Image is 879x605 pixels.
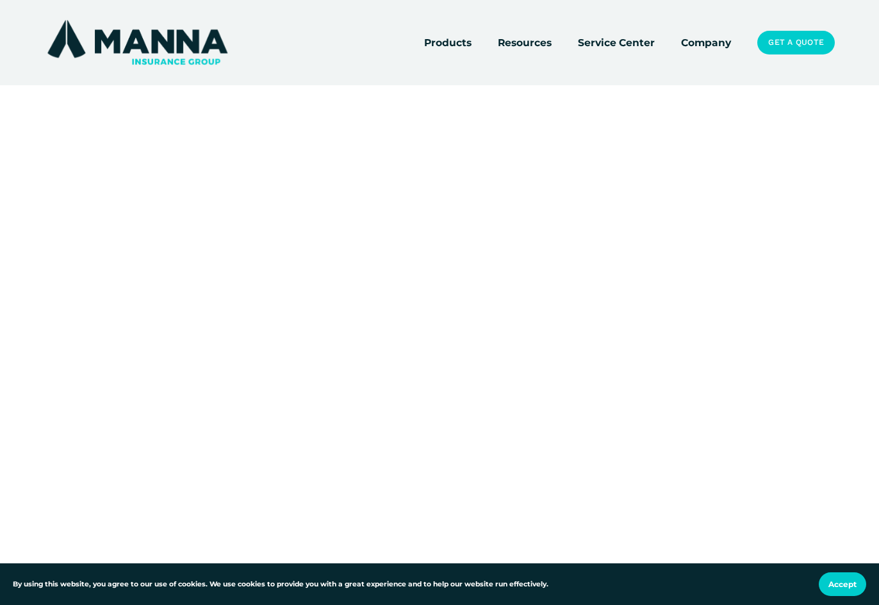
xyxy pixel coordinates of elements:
[498,35,552,51] span: Resources
[819,572,866,596] button: Accept
[681,33,731,51] a: Company
[424,33,472,51] a: folder dropdown
[424,35,472,51] span: Products
[828,579,857,589] span: Accept
[578,33,655,51] a: Service Center
[44,17,231,67] img: Manna Insurance Group
[498,33,552,51] a: folder dropdown
[757,31,835,54] a: Get a Quote
[13,579,548,590] p: By using this website, you agree to our use of cookies. We use cookies to provide you with a grea...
